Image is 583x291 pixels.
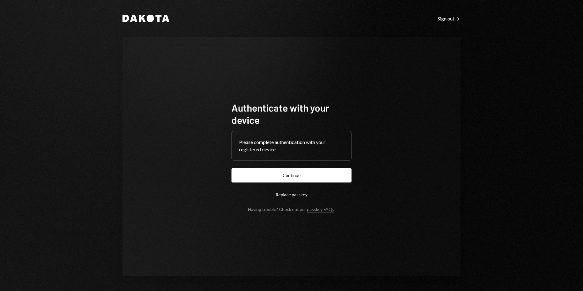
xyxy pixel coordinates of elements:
[307,207,334,212] a: passkey FAQs
[438,15,461,22] a: Sign out
[231,168,352,182] button: Continue
[239,138,344,153] div: Please complete authentication with your registered device.
[231,101,352,126] h1: Authenticate with your device
[438,16,461,22] div: Sign out
[231,187,352,202] button: Replace passkey
[248,207,335,212] div: Having trouble? Check out our .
